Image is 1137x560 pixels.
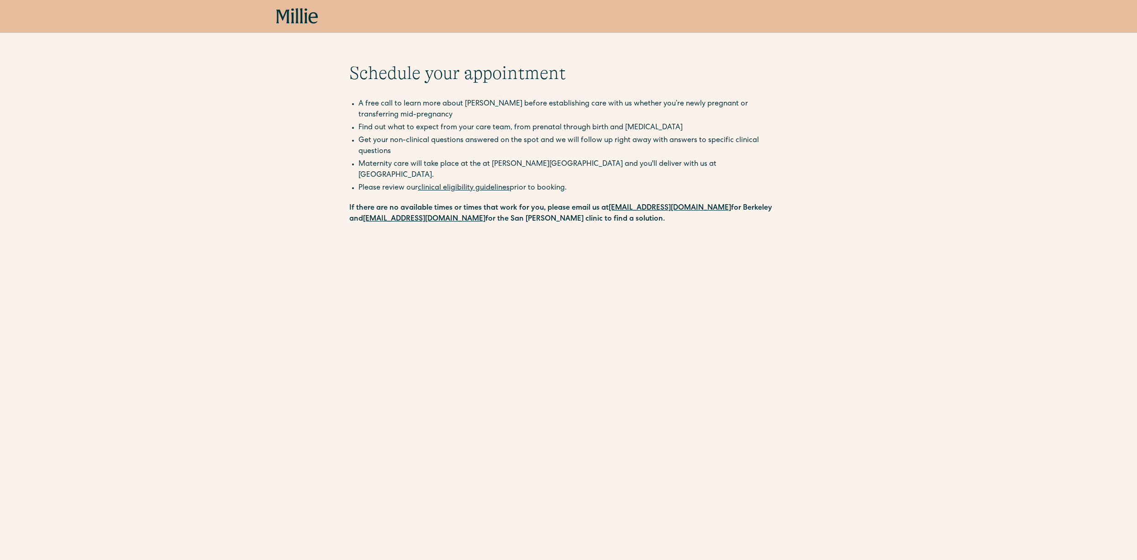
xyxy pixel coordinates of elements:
strong: If there are no available times or times that work for you, please email us at [349,205,609,212]
a: clinical eligibility guidelines [418,185,510,192]
li: Maternity care will take place at the at [PERSON_NAME][GEOGRAPHIC_DATA] and you'll deliver with u... [358,159,788,181]
li: A free call to learn more about [PERSON_NAME] before establishing care with us whether you’re new... [358,99,788,121]
a: [EMAIL_ADDRESS][DOMAIN_NAME] [609,205,731,212]
li: Find out what to expect from your care team, from prenatal through birth and [MEDICAL_DATA] [358,122,788,133]
li: Please review our prior to booking. [358,183,788,194]
strong: for the San [PERSON_NAME] clinic to find a solution. [485,216,665,223]
li: Get your non-clinical questions answered on the spot and we will follow up right away with answer... [358,135,788,157]
h1: Schedule your appointment [349,62,788,84]
a: [EMAIL_ADDRESS][DOMAIN_NAME] [363,216,485,223]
